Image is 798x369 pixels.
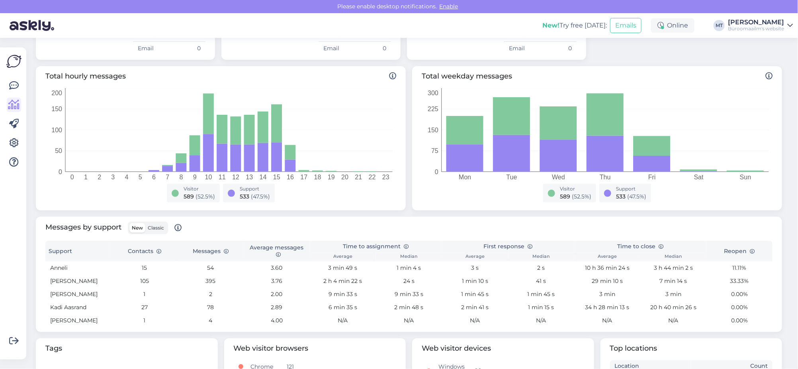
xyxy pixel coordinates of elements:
[507,174,517,181] tspan: Tue
[740,174,751,181] tspan: Sun
[84,174,88,181] tspan: 1
[178,288,244,301] td: 2
[125,174,129,181] tspan: 4
[714,20,725,31] div: MT
[314,174,321,181] tspan: 18
[648,174,656,181] tspan: Fri
[442,241,574,252] th: First response
[574,275,640,288] td: 29 min 10 s
[178,314,244,327] td: 4
[111,301,178,314] td: 27
[574,314,640,327] td: N/A
[273,174,280,181] tspan: 15
[70,174,74,181] tspan: 0
[610,343,773,354] span: Top locations
[616,185,646,192] div: Support
[610,18,642,33] button: Emails
[132,225,143,231] span: New
[240,185,270,192] div: Support
[640,288,706,301] td: 3 min
[45,314,111,327] td: [PERSON_NAME]
[51,90,62,96] tspan: 200
[45,275,111,288] td: [PERSON_NAME]
[706,275,773,288] td: 33.33%
[51,106,62,112] tspan: 150
[244,288,310,301] td: 2.00
[376,314,442,327] td: N/A
[310,241,442,252] th: Time to assignment
[244,275,310,288] td: 3.76
[431,147,438,154] tspan: 75
[287,174,294,181] tspan: 16
[166,174,169,181] tspan: 7
[310,314,376,327] td: N/A
[540,42,577,55] td: 0
[260,174,267,181] tspan: 14
[572,193,591,200] span: ( 52.5 %)
[59,169,62,175] tspan: 0
[508,275,574,288] td: 41 s
[422,343,585,354] span: Web visitor devices
[178,241,244,261] th: Messages
[706,261,773,275] td: 11.11%
[574,261,640,275] td: 10 h 36 min 24 s
[184,193,194,200] span: 589
[184,185,215,192] div: Visitor
[640,275,706,288] td: 7 min 14 s
[240,193,249,200] span: 533
[542,21,607,30] div: Try free [DATE]:
[319,42,355,55] td: Email
[244,314,310,327] td: 4.00
[560,185,591,192] div: Visitor
[376,275,442,288] td: 24 s
[706,301,773,314] td: 0.00%
[600,174,611,181] tspan: Thu
[133,42,169,55] td: Email
[728,19,784,26] div: [PERSON_NAME]
[382,174,389,181] tspan: 23
[376,261,442,275] td: 1 min 4 s
[310,261,376,275] td: 3 min 49 s
[369,174,376,181] tspan: 22
[45,301,111,314] td: Kadi Aasrand
[459,174,471,181] tspan: Mon
[508,261,574,275] td: 2 s
[234,343,397,354] span: Web visitor browsers
[706,288,773,301] td: 0.00%
[560,193,570,200] span: 589
[246,174,253,181] tspan: 13
[300,174,307,181] tspan: 17
[376,252,442,261] th: Median
[640,261,706,275] td: 3 h 44 min 2 s
[437,3,461,10] span: Enable
[178,261,244,275] td: 54
[435,169,438,175] tspan: 0
[111,288,178,301] td: 1
[232,174,239,181] tspan: 12
[111,174,115,181] tspan: 3
[205,174,212,181] tspan: 10
[706,241,773,261] th: Reopen
[328,174,335,181] tspan: 19
[45,288,111,301] td: [PERSON_NAME]
[111,314,178,327] td: 1
[504,42,540,55] td: Email
[51,127,62,133] tspan: 100
[6,54,22,69] img: Askly Logo
[376,301,442,314] td: 2 min 48 s
[244,241,310,261] th: Average messages
[45,261,111,275] td: Anneli
[508,314,574,327] td: N/A
[442,288,508,301] td: 1 min 45 s
[310,301,376,314] td: 6 min 35 s
[428,90,438,96] tspan: 300
[442,275,508,288] td: 1 min 10 s
[148,225,164,231] span: Classic
[98,174,101,181] tspan: 2
[640,252,706,261] th: Median
[508,252,574,261] th: Median
[508,301,574,314] td: 1 min 15 s
[651,18,694,33] div: Online
[341,174,348,181] tspan: 20
[178,301,244,314] td: 78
